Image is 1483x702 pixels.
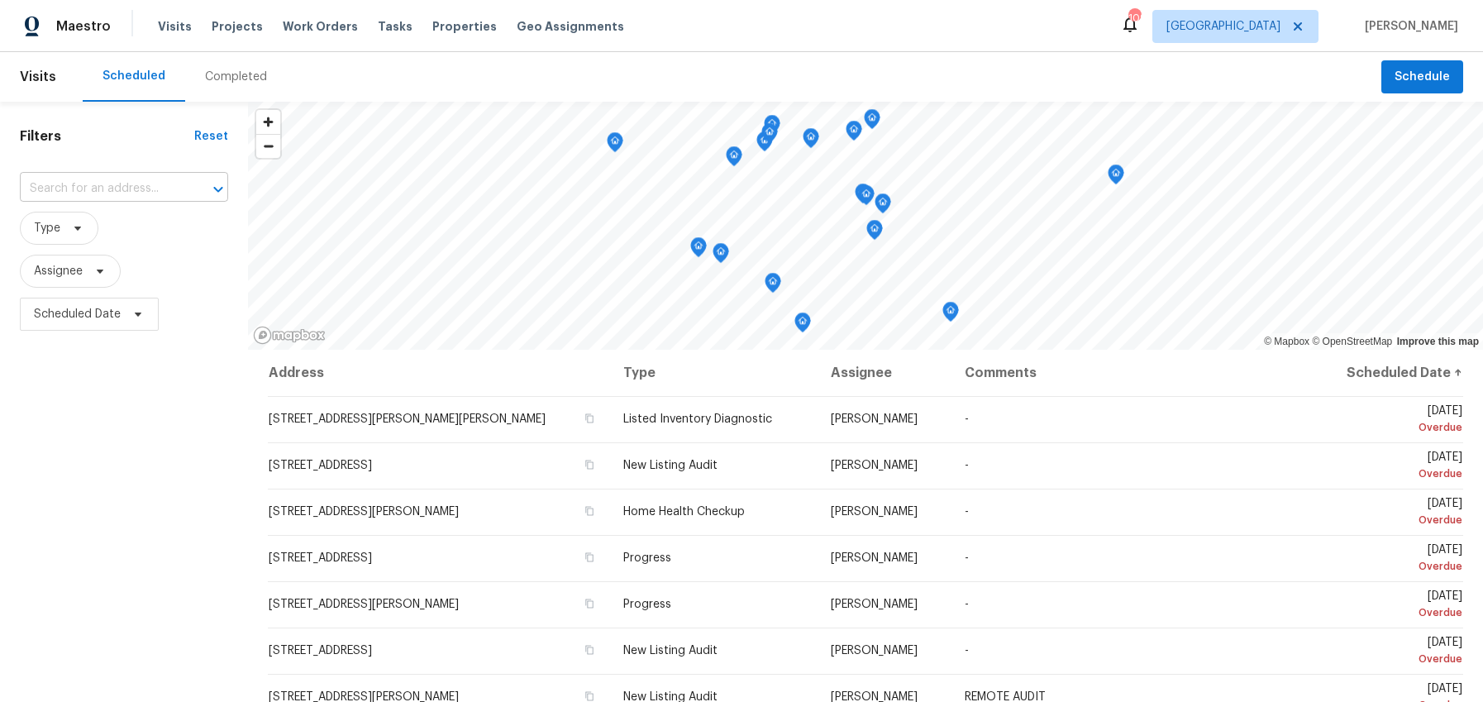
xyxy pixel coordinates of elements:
button: Copy Address [582,504,597,518]
span: [STREET_ADDRESS] [269,552,372,564]
span: Progress [623,599,671,610]
span: Work Orders [283,18,358,35]
span: - [965,599,969,610]
a: Mapbox homepage [253,326,326,345]
div: Overdue [1323,512,1462,528]
span: - [965,413,969,425]
span: New Listing Audit [623,645,718,657]
span: Visits [158,18,192,35]
div: Map marker [765,273,781,298]
div: Map marker [756,131,773,157]
span: Scheduled Date [34,306,121,322]
span: Schedule [1395,67,1450,88]
div: Map marker [690,237,707,263]
span: [DATE] [1323,590,1462,621]
span: [DATE] [1323,451,1462,482]
span: Home Health Checkup [623,506,745,518]
div: Map marker [942,302,959,327]
button: Open [207,178,230,201]
div: Overdue [1323,419,1462,436]
div: Map marker [855,184,871,209]
button: Zoom out [256,134,280,158]
div: Map marker [1108,165,1124,190]
span: - [965,552,969,564]
button: Copy Address [582,596,597,611]
span: [DATE] [1323,544,1462,575]
div: Overdue [1323,604,1462,621]
span: Visits [20,59,56,95]
span: [STREET_ADDRESS] [269,645,372,657]
th: Address [268,350,610,396]
span: [STREET_ADDRESS][PERSON_NAME] [269,506,459,518]
div: Overdue [1323,651,1462,667]
span: [STREET_ADDRESS][PERSON_NAME] [269,599,459,610]
button: Copy Address [582,642,597,657]
a: Improve this map [1397,336,1479,347]
div: Map marker [866,220,883,246]
div: Overdue [1323,558,1462,575]
span: Projects [212,18,263,35]
span: [PERSON_NAME] [831,413,918,425]
div: Map marker [726,146,742,172]
span: Tasks [378,21,412,32]
div: Reset [194,128,228,145]
span: [PERSON_NAME] [831,506,918,518]
a: OpenStreetMap [1312,336,1392,347]
span: [DATE] [1323,637,1462,667]
span: [STREET_ADDRESS] [269,460,372,471]
span: Progress [623,552,671,564]
div: Map marker [875,193,891,219]
button: Copy Address [582,550,597,565]
div: Scheduled [103,68,165,84]
span: - [965,645,969,657]
span: Maestro [56,18,111,35]
input: Search for an address... [20,176,182,202]
span: - [965,506,969,518]
span: Listed Inventory Diagnostic [623,413,772,425]
button: Zoom in [256,110,280,134]
span: Type [34,220,60,236]
button: Schedule [1381,60,1463,94]
span: [PERSON_NAME] [831,552,918,564]
span: [GEOGRAPHIC_DATA] [1166,18,1280,35]
div: Map marker [713,243,729,269]
button: Copy Address [582,457,597,472]
span: [PERSON_NAME] [831,460,918,471]
span: Properties [432,18,497,35]
div: Map marker [764,115,780,141]
th: Comments [951,350,1310,396]
span: [PERSON_NAME] [1358,18,1458,35]
div: Map marker [803,128,819,154]
canvas: Map [248,102,1483,350]
span: [DATE] [1323,405,1462,436]
th: Type [610,350,818,396]
div: Map marker [846,121,862,146]
div: Map marker [607,132,623,158]
a: Mapbox [1264,336,1309,347]
div: 109 [1128,10,1140,26]
th: Assignee [818,350,951,396]
span: [STREET_ADDRESS][PERSON_NAME][PERSON_NAME] [269,413,546,425]
h1: Filters [20,128,194,145]
span: New Listing Audit [623,460,718,471]
span: [PERSON_NAME] [831,599,918,610]
button: Copy Address [582,411,597,426]
div: Map marker [864,109,880,135]
div: Map marker [761,123,778,149]
span: Geo Assignments [517,18,624,35]
span: Zoom out [256,135,280,158]
span: [PERSON_NAME] [831,645,918,657]
th: Scheduled Date ↑ [1309,350,1463,396]
span: - [965,460,969,471]
span: [DATE] [1323,498,1462,528]
span: Assignee [34,263,83,279]
div: Map marker [858,185,875,211]
div: Overdue [1323,466,1462,482]
div: Map marker [794,313,811,338]
div: Completed [205,69,267,85]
